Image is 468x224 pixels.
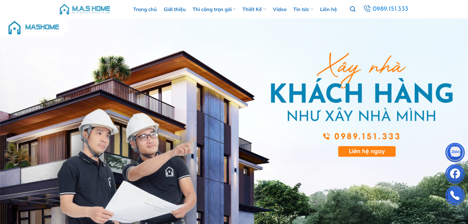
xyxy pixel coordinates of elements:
[446,187,464,206] img: Phone
[362,4,409,15] a: 0989.151.333
[446,144,464,163] img: Zalo
[446,166,464,184] img: Facebook
[373,4,409,14] span: 0989.151.333
[350,3,355,16] a: Tìm kiếm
